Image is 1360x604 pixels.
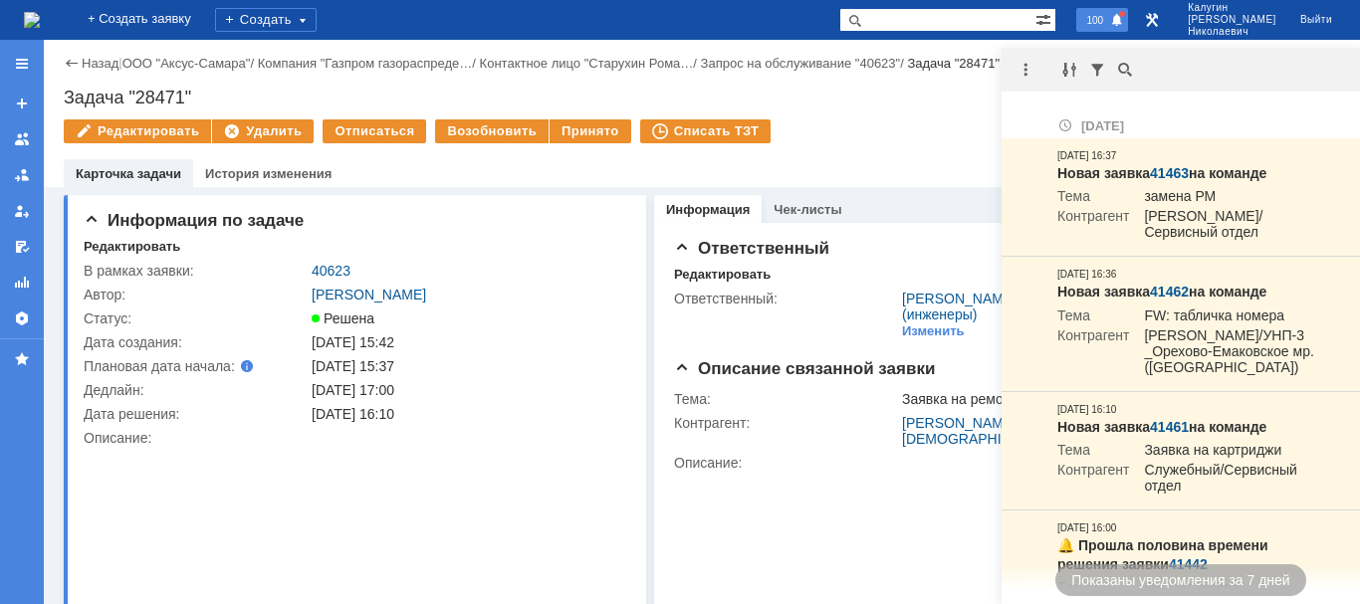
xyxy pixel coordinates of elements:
[1150,419,1189,435] a: 41461
[1140,8,1164,32] a: Перейти в интерфейс администратора
[1188,26,1276,38] span: Николаевич
[701,56,901,71] a: Запрос на обслуживание "40623"
[666,202,750,217] a: Информация
[1057,148,1116,164] div: [DATE] 16:37
[674,291,898,306] div: Ответственный:
[1129,307,1316,327] td: FW: табличка номера
[6,267,38,299] a: Отчеты
[1129,208,1316,244] td: [PERSON_NAME]/Сервисный отдел
[64,88,1340,107] div: Задача "28471"
[84,430,625,446] div: Описание:
[902,415,1316,447] div: /
[84,382,308,398] div: Дедлайн:
[1129,442,1316,462] td: Заявка на картриджи
[902,415,1017,431] a: [PERSON_NAME]
[1188,14,1276,26] span: [PERSON_NAME]
[1057,327,1129,379] td: Контрагент
[6,302,38,334] a: Настройки
[6,123,38,155] a: Заявки на командах
[84,287,308,302] div: Автор:
[1129,462,1316,498] td: Служебный/Сервисный отдел
[1014,58,1037,82] div: Действия с уведомлениями
[1113,58,1137,82] div: Поиск по тексту
[1188,2,1276,14] span: Калугин
[1057,58,1081,82] div: Группировка уведомлений
[24,12,40,28] img: logo
[1057,165,1266,181] strong: Новая заявка на команде
[1080,13,1109,27] span: 100
[480,56,701,71] div: /
[312,334,621,350] div: [DATE] 15:42
[1057,402,1116,418] div: [DATE] 16:10
[902,415,1204,447] a: Газпром газораспределение [DEMOGRAPHIC_DATA]
[6,159,38,191] a: Заявки в моей ответственности
[215,8,317,32] div: Создать
[1057,537,1268,571] strong: 🔔 Прошла половина времени решения заявки
[1057,115,1316,134] div: [DATE]
[1057,284,1266,300] strong: Новая заявка на команде
[82,56,118,71] a: Назад
[118,55,121,70] div: |
[24,12,40,28] a: Перейти на домашнюю страницу
[84,211,304,230] span: Информация по задаче
[480,56,694,71] a: Контактное лицо "Старухин Рома…
[1057,442,1129,462] td: Тема
[1057,462,1129,498] td: Контрагент
[774,202,841,217] a: Чек-листы
[312,406,621,422] div: [DATE] 16:10
[6,88,38,119] a: Создать заявку
[312,287,426,302] a: [PERSON_NAME]
[312,263,350,279] a: 40623
[6,231,38,263] a: Мои согласования
[1085,58,1109,82] div: Фильтрация
[84,310,308,326] div: Статус:
[1150,284,1189,300] a: 41462
[122,56,251,71] a: ООО "Аксус-Самара"
[258,56,473,71] a: Компания "Газпром газораспреде…
[1057,419,1266,435] strong: Новая заявка на команде
[1035,9,1055,28] span: Расширенный поиск
[1129,188,1316,208] td: замена РМ
[122,56,258,71] div: /
[1150,165,1189,181] a: 41463
[84,239,180,255] div: Редактировать
[1129,327,1316,379] td: [PERSON_NAME]/УНП-3 _Орехово-Емаковское мр. ([GEOGRAPHIC_DATA])
[84,406,308,422] div: Дата решения:
[902,291,1310,322] div: /
[902,291,1257,322] a: Технические специалисты 2-й линии (инженеры)
[84,334,308,350] div: Дата создания:
[312,310,374,326] span: Решена
[1057,520,1116,536] div: [DATE] 16:00
[312,358,621,374] div: [DATE] 15:37
[902,391,1316,407] div: Заявка на ремонт МФУ
[674,267,771,283] div: Редактировать
[258,56,480,71] div: /
[674,359,935,378] span: Описание связанной заявки
[1055,564,1305,596] div: Показаны уведомления за 7 дней
[902,323,965,339] div: Изменить
[902,291,1017,306] a: [PERSON_NAME]
[84,263,308,279] div: В рамках заявки:
[701,56,908,71] div: /
[674,391,898,407] div: Тема:
[312,382,621,398] div: [DATE] 17:00
[6,195,38,227] a: Мои заявки
[1169,556,1208,572] a: 41442
[1057,208,1129,244] td: Контрагент
[674,455,1320,471] div: Описание:
[1057,188,1129,208] td: Тема
[674,415,898,431] div: Контрагент:
[674,239,829,258] span: Ответственный
[205,166,332,181] a: История изменения
[907,56,1000,71] div: Задача "28471"
[1057,267,1116,283] div: [DATE] 16:36
[84,358,284,374] div: Плановая дата начала:
[1057,307,1129,327] td: Тема
[76,166,181,181] a: Карточка задачи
